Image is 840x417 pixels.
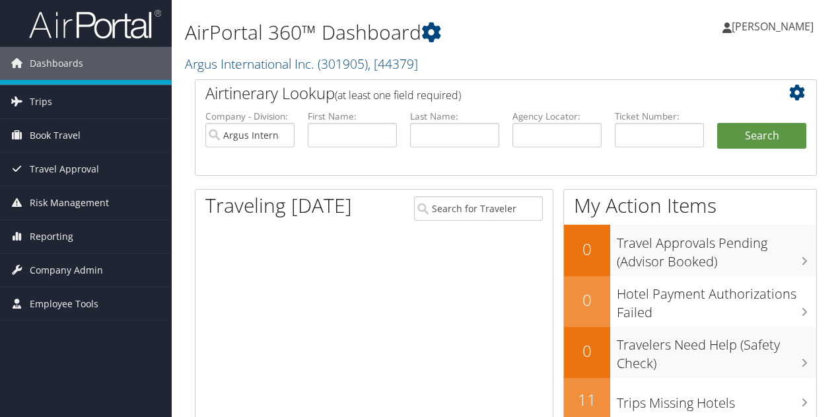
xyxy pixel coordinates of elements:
h1: Traveling [DATE] [205,192,352,219]
span: ( 301905 ) [318,55,368,73]
h3: Travel Approvals Pending (Advisor Booked) [617,227,816,271]
label: Company - Division: [205,110,295,123]
h2: 11 [564,389,610,411]
span: Trips [30,85,52,118]
span: Employee Tools [30,287,98,321]
span: Company Admin [30,254,103,287]
span: Travel Approval [30,153,99,186]
h2: Airtinerary Lookup [205,82,755,104]
label: Ticket Number: [615,110,704,123]
a: Argus International Inc. [185,55,418,73]
span: , [ 44379 ] [368,55,418,73]
span: (at least one field required) [335,88,461,102]
a: 0Travelers Need Help (Safety Check) [564,327,816,378]
a: 0Travel Approvals Pending (Advisor Booked) [564,225,816,276]
span: Book Travel [30,119,81,152]
h2: 0 [564,289,610,311]
label: Agency Locator: [512,110,602,123]
span: Reporting [30,220,73,253]
span: Risk Management [30,186,109,219]
label: First Name: [308,110,397,123]
a: [PERSON_NAME] [722,7,827,46]
input: Search for Traveler [414,196,543,221]
h3: Trips Missing Hotels [617,387,816,412]
h1: My Action Items [564,192,816,219]
button: Search [717,123,806,149]
a: 0Hotel Payment Authorizations Failed [564,276,816,327]
h2: 0 [564,340,610,362]
label: Last Name: [410,110,499,123]
span: [PERSON_NAME] [732,19,814,34]
img: airportal-logo.png [29,9,161,40]
h3: Travelers Need Help (Safety Check) [617,329,816,373]
h1: AirPortal 360™ Dashboard [185,19,613,46]
h3: Hotel Payment Authorizations Failed [617,278,816,322]
span: Dashboards [30,47,83,80]
h2: 0 [564,238,610,260]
